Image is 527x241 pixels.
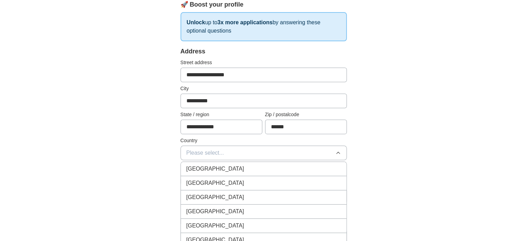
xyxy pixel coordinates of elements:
span: [GEOGRAPHIC_DATA] [186,193,244,201]
label: Street address [181,59,347,66]
strong: Unlock [187,19,205,25]
span: [GEOGRAPHIC_DATA] [186,165,244,173]
div: Address [181,47,347,56]
label: Zip / postalcode [265,111,347,118]
span: Please select... [186,149,224,157]
label: State / region [181,111,262,118]
button: Please select... [181,146,347,160]
p: up to by answering these optional questions [181,12,347,41]
span: [GEOGRAPHIC_DATA] [186,179,244,187]
label: Country [181,137,347,144]
span: [GEOGRAPHIC_DATA] [186,207,244,216]
strong: 3x more applications [217,19,272,25]
span: [GEOGRAPHIC_DATA] [186,222,244,230]
label: City [181,85,347,92]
